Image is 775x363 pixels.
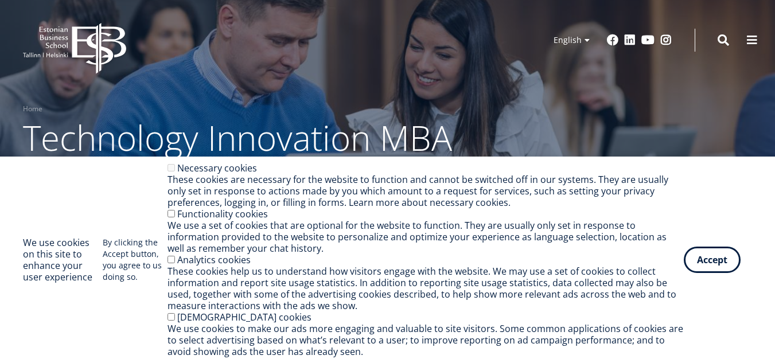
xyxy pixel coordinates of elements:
[168,266,684,311] div: These cookies help us to understand how visitors engage with the website. We may use a set of coo...
[177,253,251,266] label: Analytics cookies
[177,162,257,174] label: Necessary cookies
[624,34,636,46] a: Linkedin
[103,237,168,283] p: By clicking the Accept button, you agree to us doing so.
[23,103,42,115] a: Home
[684,247,741,273] button: Accept
[660,34,672,46] a: Instagram
[607,34,618,46] a: Facebook
[168,174,684,208] div: These cookies are necessary for the website to function and cannot be switched off in our systems...
[168,323,684,357] div: We use cookies to make our ads more engaging and valuable to site visitors. Some common applicati...
[168,220,684,254] div: We use a set of cookies that are optional for the website to function. They are usually only set ...
[23,237,103,283] h2: We use cookies on this site to enhance your user experience
[177,311,311,323] label: [DEMOGRAPHIC_DATA] cookies
[641,34,655,46] a: Youtube
[23,114,452,161] span: Technology Innovation MBA
[177,208,268,220] label: Functionality cookies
